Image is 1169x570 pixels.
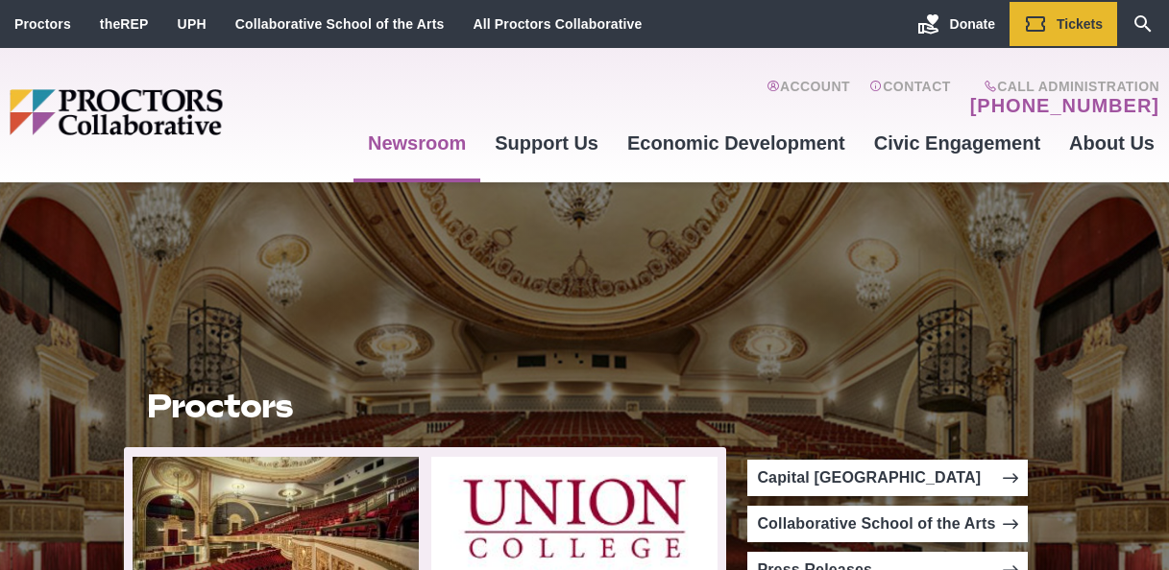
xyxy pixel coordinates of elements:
span: Donate [950,16,995,32]
a: Account [767,79,850,117]
a: Newsroom [353,117,480,169]
a: About Us [1055,117,1169,169]
a: Search [1117,2,1169,46]
a: Proctors [14,16,71,32]
a: Donate [903,2,1010,46]
a: UPH [178,16,207,32]
h1: Proctors [147,388,704,424]
a: Economic Development [613,117,860,169]
a: Support Us [480,117,613,169]
span: Tickets [1057,16,1103,32]
img: Proctors logo [10,89,353,135]
a: [PHONE_NUMBER] [970,94,1159,117]
a: All Proctors Collaborative [473,16,642,32]
a: Tickets [1010,2,1117,46]
a: theREP [100,16,149,32]
a: Civic Engagement [860,117,1055,169]
a: Collaborative School of the Arts [747,506,1028,542]
a: Collaborative School of the Arts [235,16,445,32]
a: Capital [GEOGRAPHIC_DATA] [747,460,1028,496]
a: Contact [869,79,951,117]
span: Call Administration [964,79,1159,94]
